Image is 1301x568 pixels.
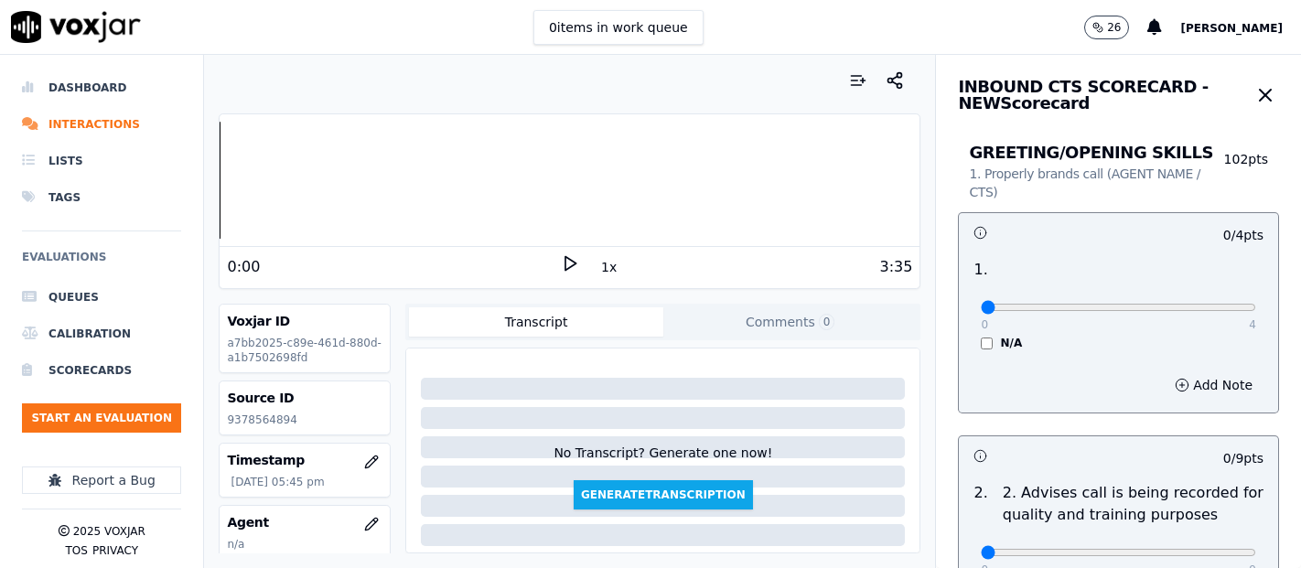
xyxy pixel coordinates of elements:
p: [DATE] 05:45 pm [231,475,382,489]
img: voxjar logo [11,11,141,43]
p: 1. Properly brands call (AGENT NAME / CTS) [969,165,1218,201]
button: Comments [663,307,918,337]
p: 0 / 4 pts [1223,226,1263,244]
button: [PERSON_NAME] [1180,16,1301,38]
span: 0 [819,314,835,330]
button: 0items in work queue [533,10,704,45]
button: Report a Bug [22,466,181,494]
h3: GREETING/OPENING SKILLS [969,145,1218,201]
a: Queues [22,279,181,316]
button: TOS [65,543,87,558]
span: [PERSON_NAME] [1180,22,1283,35]
h3: Agent [227,513,382,531]
p: 2 . [966,482,995,526]
p: 2. Advises call is being recorded for quality and training purposes [1003,482,1263,526]
p: a7bb2025-c89e-461d-880d-a1b7502698fd [227,336,382,365]
label: N/A [1000,336,1022,350]
button: Transcript [409,307,663,337]
div: 0:00 [227,256,260,278]
a: Lists [22,143,181,179]
button: Start an Evaluation [22,403,181,433]
p: n/a [227,537,382,552]
a: Interactions [22,106,181,143]
h3: Timestamp [227,451,382,469]
a: Calibration [22,316,181,352]
p: 0 / 9 pts [1223,449,1263,467]
p: 4 [1249,317,1256,332]
a: Scorecards [22,352,181,389]
button: GenerateTranscription [574,480,753,509]
button: 26 [1084,16,1147,39]
button: Add Note [1164,372,1263,398]
p: 26 [1107,20,1121,35]
h3: Voxjar ID [227,312,382,330]
button: 1x [597,254,620,280]
p: 1 . [966,259,995,281]
div: No Transcript? Generate one now! [554,444,772,480]
p: 2025 Voxjar [73,524,145,539]
div: 3:35 [880,256,913,278]
button: 26 [1084,16,1129,39]
h3: Source ID [227,389,382,407]
a: Dashboard [22,70,181,106]
h6: Evaluations [22,246,181,279]
p: 102 pts [1219,150,1268,201]
button: Privacy [92,543,138,558]
h3: INBOUND CTS SCORECARD - NEW Scorecard [958,79,1251,112]
p: 9378564894 [227,413,382,427]
p: 0 [981,317,988,332]
a: Tags [22,179,181,216]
